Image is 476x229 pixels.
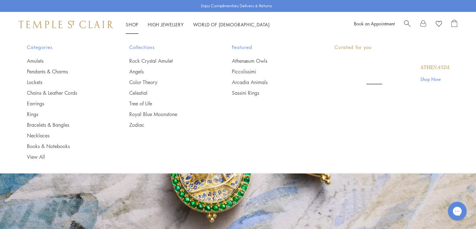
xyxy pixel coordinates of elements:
[451,20,457,29] a: Open Shopping Bag
[27,68,105,75] a: Pendants & Charms
[335,43,449,51] p: Curated for you
[27,143,105,150] a: Books & Notebooks
[27,121,105,128] a: Bracelets & Bangles
[201,3,272,9] p: Enjoy Complimentary Delivery & Returns
[27,153,105,160] a: View All
[126,21,270,29] nav: Main navigation
[27,111,105,118] a: Rings
[27,57,105,64] a: Amulets
[27,100,105,107] a: Earrings
[354,20,395,27] a: Book an Appointment
[232,79,310,86] a: Arcadia Animals
[129,43,207,51] span: Collections
[129,121,207,128] a: Zodiac
[420,76,449,83] a: Shop Now
[27,132,105,139] a: Necklaces
[129,57,207,64] a: Rock Crystal Amulet
[232,57,310,64] a: Athenæum Owls
[232,43,310,51] span: Featured
[129,111,207,118] a: Royal Blue Moonstone
[436,20,442,29] a: View Wishlist
[420,64,449,71] a: Athenæum
[19,21,113,28] img: Temple St. Clair
[232,68,310,75] a: Piccolissimi
[27,89,105,96] a: Chains & Leather Cords
[193,21,270,28] a: World of [DEMOGRAPHIC_DATA]World of [DEMOGRAPHIC_DATA]
[129,89,207,96] a: Celestial
[27,79,105,86] a: Lockets
[126,21,138,28] a: ShopShop
[129,68,207,75] a: Angels
[148,21,184,28] a: High JewelleryHigh Jewellery
[129,79,207,86] a: Color Theory
[404,20,411,29] a: Search
[232,89,310,96] a: Sassini Rings
[27,43,105,51] span: Categories
[445,200,470,223] iframe: Gorgias live chat messenger
[129,100,207,107] a: Tree of Life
